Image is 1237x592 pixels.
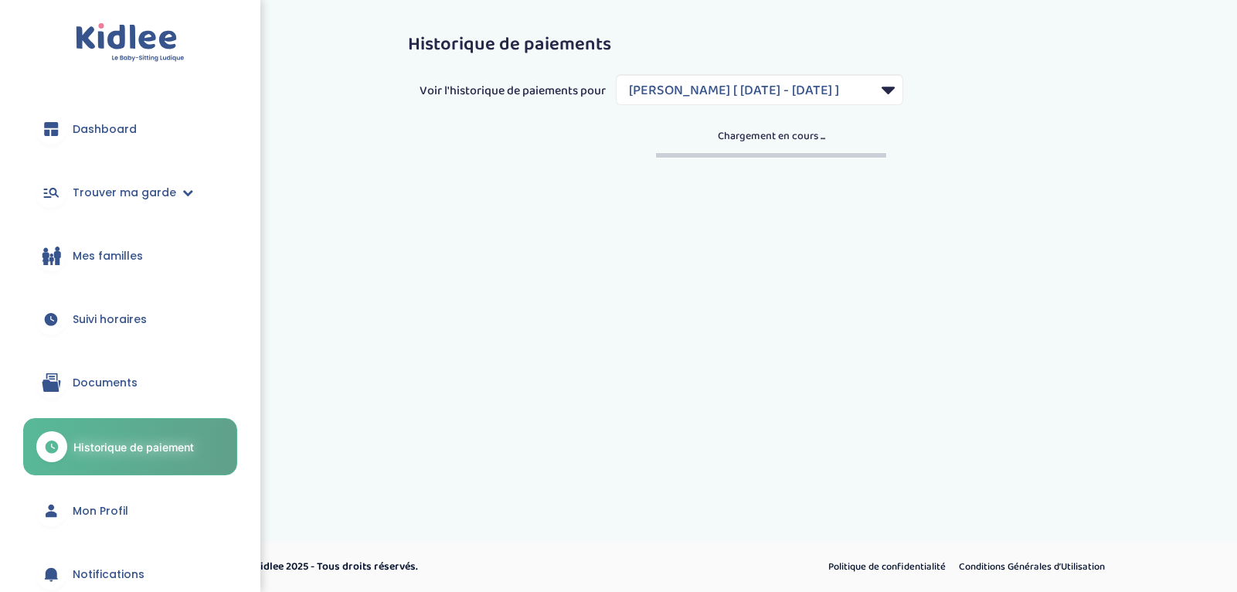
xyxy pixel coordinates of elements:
span: Dashboard [73,121,137,138]
span: Historique de paiement [73,439,194,455]
span: Voir l'historique de paiements pour [420,82,606,100]
span: Mon Profil [73,503,128,519]
a: Documents [23,355,237,410]
a: Politique de confidentialité [823,557,951,577]
p: © Kidlee 2025 - Tous droits réservés. [244,559,685,575]
a: Suivi horaires [23,291,237,347]
span: Chargement en cours ... [420,128,1123,145]
h3: Historique de paiements [408,35,1134,55]
a: Historique de paiement [23,418,237,475]
a: Conditions Générales d’Utilisation [953,557,1110,577]
a: Trouver ma garde [23,165,237,220]
a: Dashboard [23,101,237,157]
span: Suivi horaires [73,311,147,328]
span: Documents [73,375,138,391]
span: Trouver ma garde [73,185,176,201]
span: Notifications [73,566,144,583]
span: Mes familles [73,248,143,264]
img: logo.svg [76,23,185,63]
a: Mes familles [23,228,237,284]
a: Mon Profil [23,483,237,539]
